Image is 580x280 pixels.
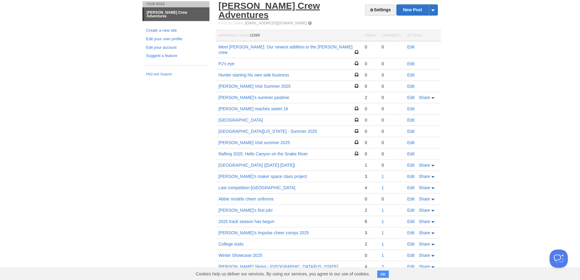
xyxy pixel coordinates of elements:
div: 0 [381,151,401,157]
button: OK [377,271,389,278]
a: [PERSON_NAME]’s summer pastime [219,95,289,100]
iframe: Help Scout Beacon - Open [550,250,568,268]
div: 0 [365,140,375,145]
a: Abbie models cheer uniforms [219,197,274,201]
a: 1 [381,253,384,258]
a: Edit [407,129,415,134]
span: Share [419,253,430,258]
div: 0 [365,44,375,50]
a: New Post [397,5,437,15]
th: Actions [404,30,441,41]
div: 0 [365,129,375,134]
a: Create a new site [146,27,206,34]
a: Edit [407,95,415,100]
div: 2 [365,241,375,247]
a: [PERSON_NAME] Crew Adventures [219,1,320,20]
div: 4 [365,264,375,269]
a: [PERSON_NAME]’s maker space class project [219,174,307,179]
a: PJ's eye [219,61,234,66]
a: Meet [PERSON_NAME]: Our newest addition to the [PERSON_NAME] crew [219,44,353,55]
a: 1 [381,174,384,179]
a: Edit [407,106,415,111]
span: Cookies help us deliver our services. By using our services, you agree to our use of cookies. [190,268,376,280]
div: 6 [365,219,375,224]
div: 0 [381,72,401,78]
a: [PERSON_NAME]’s Impulse cheer comps 2025 [219,230,309,235]
a: Edit your user profile [146,36,206,42]
a: 1 [381,230,384,235]
div: 0 [381,44,401,50]
div: 0 [381,117,401,123]
span: Share [419,95,430,100]
a: Hunter starting his own side business [219,73,289,77]
div: 0 [381,95,401,100]
div: 0 [365,253,375,258]
div: 1 [365,162,375,168]
a: Suggest a feature [146,53,206,59]
th: Homepage Views [216,30,362,41]
div: 0 [365,151,375,157]
a: Edit [407,174,415,179]
a: Edit [407,242,415,246]
div: 0 [365,196,375,202]
a: 2 [381,264,384,269]
a: Edit [407,140,415,145]
div: 3 [365,230,375,236]
a: Edit [407,73,415,77]
span: Share [419,264,430,269]
a: 2025 track season has begun [219,219,275,224]
a: Settings [365,5,395,16]
div: 0 [365,117,375,123]
a: [PERSON_NAME] Visit summer 2025 [219,140,290,145]
span: Share [419,197,430,201]
a: Edit [407,61,415,66]
a: College visits [219,242,244,246]
a: Edit [407,84,415,89]
div: 0 [381,140,401,145]
a: Edit [407,253,415,258]
a: Edit [407,185,415,190]
a: Edit [407,163,415,168]
a: [EMAIL_ADDRESS][DOMAIN_NAME] [245,21,307,25]
a: [PERSON_NAME] reaches sweet 16 [219,106,288,111]
span: Share [419,242,430,246]
a: FAQ and Support [146,72,206,77]
div: 0 [381,162,401,168]
span: Share [419,219,430,224]
span: Share [419,163,430,168]
div: 0 [365,83,375,89]
div: 0 [365,61,375,66]
a: Winter Showcase 2025 [219,253,262,258]
div: 0 [365,72,375,78]
a: Edit [407,118,415,122]
div: 0 [381,61,401,66]
a: [PERSON_NAME] Visit Summer 2025 [219,84,291,89]
li: Your Sites [142,1,209,7]
a: Edit [407,208,415,213]
a: [PERSON_NAME]’s first job! [219,208,273,213]
a: [GEOGRAPHIC_DATA] ([DATE]-[DATE]) [219,163,295,168]
a: Last competition-[GEOGRAPHIC_DATA] [219,185,295,190]
th: Comments [378,30,404,41]
div: 3 [365,174,375,179]
a: Edit your account [146,44,206,51]
span: Share [419,208,430,213]
a: 1 [381,208,384,213]
div: 2 [365,207,375,213]
a: [GEOGRAPHIC_DATA][US_STATE] - Summer 2025 [219,129,317,134]
div: 4 [365,185,375,190]
a: Edit [407,264,415,269]
a: 1 [381,242,384,246]
a: Edit [407,230,415,235]
a: 1 [381,185,384,190]
div: 0 [381,129,401,134]
a: 1 [381,219,384,224]
span: Share [419,174,430,179]
div: 0 [381,196,401,202]
div: 2 [365,95,375,100]
a: [GEOGRAPHIC_DATA] [219,118,263,122]
span: 12369 [250,33,260,37]
span: Share [419,185,430,190]
a: [PERSON_NAME] Crew Adventures [144,8,209,21]
a: [PERSON_NAME] Skiing - [GEOGRAPHIC_DATA][US_STATE] [219,264,338,269]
